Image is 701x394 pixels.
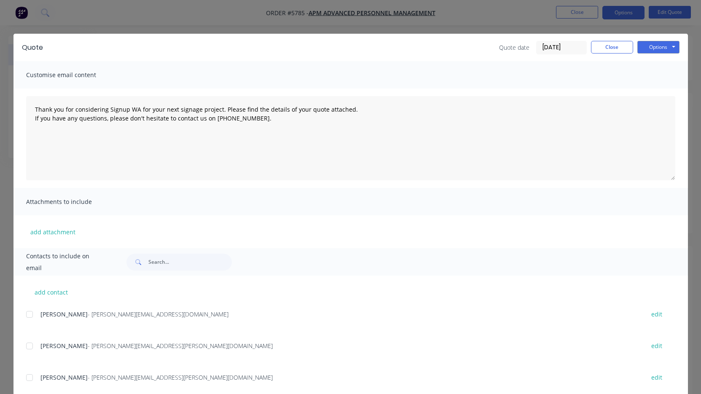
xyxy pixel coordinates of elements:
input: Search... [148,254,232,271]
span: Contacts to include on email [26,250,106,274]
span: [PERSON_NAME] [40,342,88,350]
span: Attachments to include [26,196,119,208]
button: Close [591,41,633,54]
button: add attachment [26,225,80,238]
button: Options [637,41,680,54]
span: Quote date [499,43,529,52]
span: - [PERSON_NAME][EMAIL_ADDRESS][DOMAIN_NAME] [88,310,228,318]
button: edit [646,340,667,351]
textarea: Thank you for considering Signup WA for your next signage project. Please find the details of you... [26,96,675,180]
button: edit [646,308,667,320]
span: [PERSON_NAME] [40,310,88,318]
button: add contact [26,286,77,298]
div: Quote [22,43,43,53]
span: - [PERSON_NAME][EMAIL_ADDRESS][PERSON_NAME][DOMAIN_NAME] [88,342,273,350]
button: edit [646,372,667,383]
span: Customise email content [26,69,119,81]
span: - [PERSON_NAME][EMAIL_ADDRESS][PERSON_NAME][DOMAIN_NAME] [88,373,273,381]
span: [PERSON_NAME] [40,373,88,381]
